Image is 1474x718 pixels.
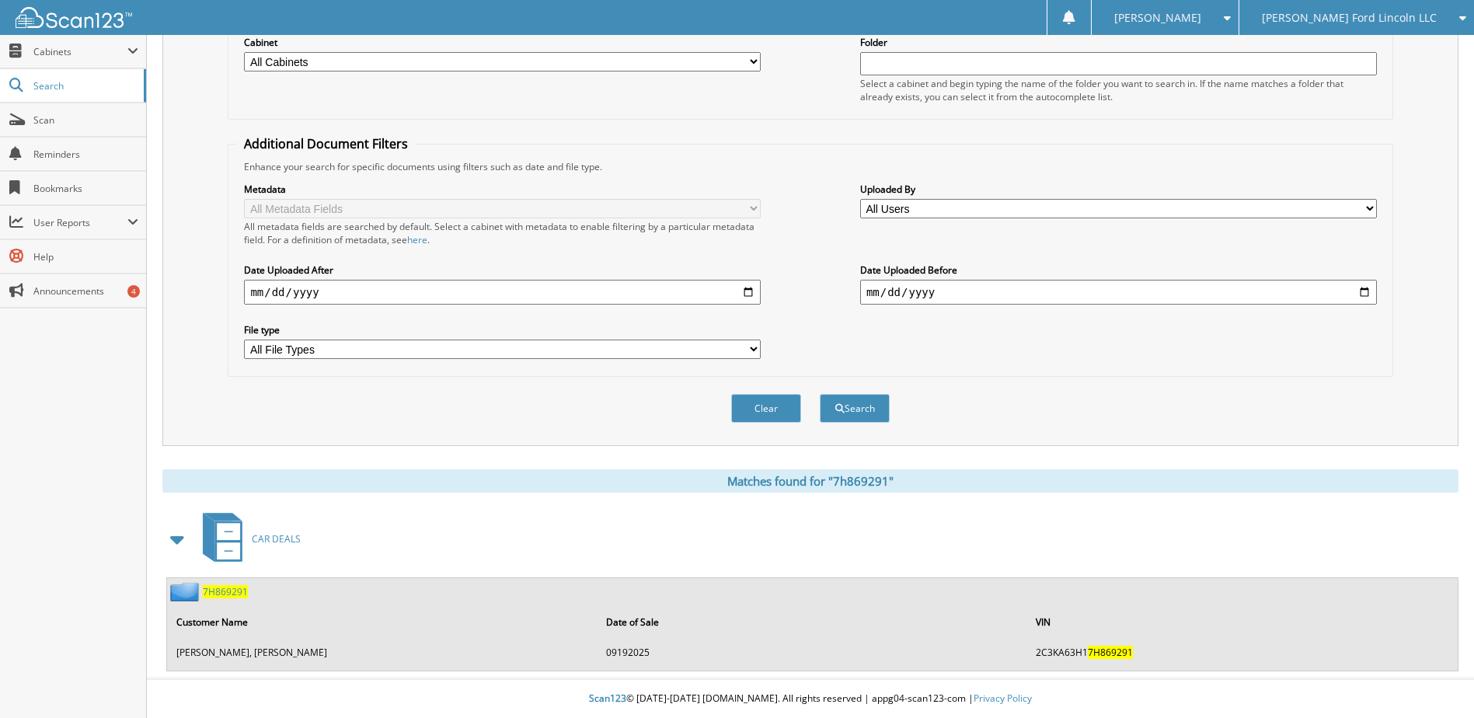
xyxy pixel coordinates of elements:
[33,284,138,298] span: Announcements
[1114,13,1201,23] span: [PERSON_NAME]
[860,263,1377,277] label: Date Uploaded Before
[193,508,301,570] a: CAR DEALS
[860,280,1377,305] input: end
[33,113,138,127] span: Scan
[1028,640,1456,665] td: 2C3KA63H1
[244,220,761,246] div: All metadata fields are searched by default. Select a cabinet with metadata to enable filtering b...
[236,135,416,152] legend: Additional Document Filters
[1088,646,1133,659] span: 7H869291
[598,606,1026,638] th: Date of Sale
[203,585,248,598] a: 7H869291
[974,692,1032,705] a: Privacy Policy
[127,285,140,298] div: 4
[162,469,1458,493] div: Matches found for "7h869291"
[1396,643,1474,718] iframe: Chat Widget
[244,183,761,196] label: Metadata
[33,216,127,229] span: User Reports
[169,606,597,638] th: Customer Name
[244,263,761,277] label: Date Uploaded After
[589,692,626,705] span: Scan123
[33,79,136,92] span: Search
[33,182,138,195] span: Bookmarks
[244,36,761,49] label: Cabinet
[1262,13,1437,23] span: [PERSON_NAME] Ford Lincoln LLC
[244,280,761,305] input: start
[33,45,127,58] span: Cabinets
[147,680,1474,718] div: © [DATE]-[DATE] [DOMAIN_NAME]. All rights reserved | appg04-scan123-com |
[236,160,1384,173] div: Enhance your search for specific documents using filters such as date and file type.
[820,394,890,423] button: Search
[33,250,138,263] span: Help
[407,233,427,246] a: here
[33,148,138,161] span: Reminders
[252,532,301,545] span: CAR DEALS
[598,640,1026,665] td: 09192025
[244,323,761,336] label: File type
[170,582,203,601] img: folder2.png
[1028,606,1456,638] th: VIN
[169,640,597,665] td: [PERSON_NAME], [PERSON_NAME]
[860,36,1377,49] label: Folder
[16,7,132,28] img: scan123-logo-white.svg
[731,394,801,423] button: Clear
[860,77,1377,103] div: Select a cabinet and begin typing the name of the folder you want to search in. If the name match...
[860,183,1377,196] label: Uploaded By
